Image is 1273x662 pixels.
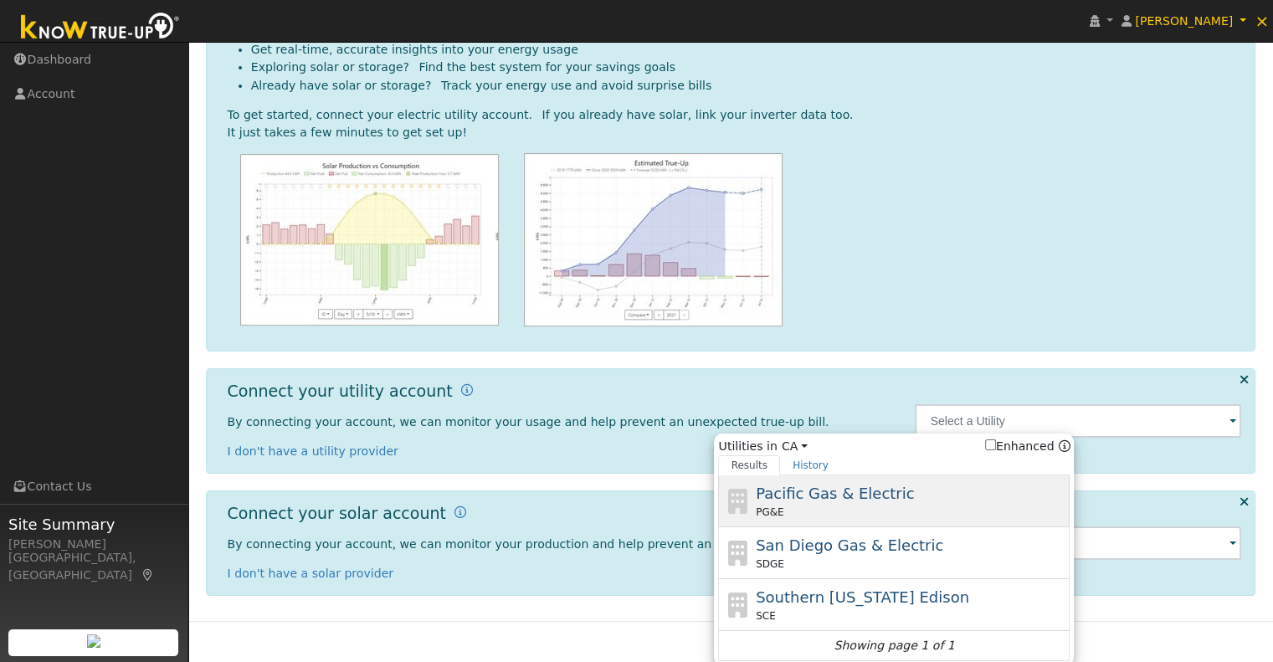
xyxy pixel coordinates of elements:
li: Get real-time, accurate insights into your energy usage [251,41,1242,59]
span: Pacific Gas & Electric [756,485,914,502]
div: [GEOGRAPHIC_DATA], [GEOGRAPHIC_DATA] [8,549,179,584]
i: Showing page 1 of 1 [834,637,954,654]
img: Know True-Up [13,9,188,47]
h1: Connect your solar account [228,504,446,523]
a: I don't have a utility provider [228,444,398,458]
span: Southern [US_STATE] Edison [756,588,969,606]
input: Enhanced [985,439,996,450]
div: It just takes a few minutes to get set up! [228,124,1242,141]
span: By connecting your account, we can monitor your usage and help prevent an unexpected true-up bill. [228,415,829,429]
input: Select an Inverter [915,526,1241,560]
img: retrieve [87,634,100,648]
span: San Diego Gas & Electric [756,536,943,554]
a: CA [782,438,808,455]
h1: Connect your utility account [228,382,453,401]
a: Map [141,568,156,582]
span: By connecting your account, we can monitor your production and help prevent an unexpected true-up... [228,537,857,551]
span: [PERSON_NAME] [1135,14,1233,28]
span: PG&E [756,505,783,520]
span: Site Summary [8,513,179,536]
span: × [1255,11,1269,31]
label: Enhanced [985,438,1055,455]
li: Already have solar or storage? Track your energy use and avoid surprise bills [251,77,1242,95]
span: SCE [756,608,776,624]
input: Select a Utility [915,404,1241,438]
a: Results [718,455,780,475]
div: [PERSON_NAME] [8,536,179,553]
div: To get started, connect your electric utility account. If you already have solar, link your inver... [228,106,1242,124]
a: History [780,455,841,475]
span: Show enhanced providers [985,438,1070,455]
li: Exploring solar or storage? Find the best system for your savings goals [251,59,1242,76]
span: SDGE [756,557,784,572]
a: I don't have a solar provider [228,567,394,580]
span: Utilities in [718,438,1070,455]
a: Enhanced Providers [1058,439,1070,453]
